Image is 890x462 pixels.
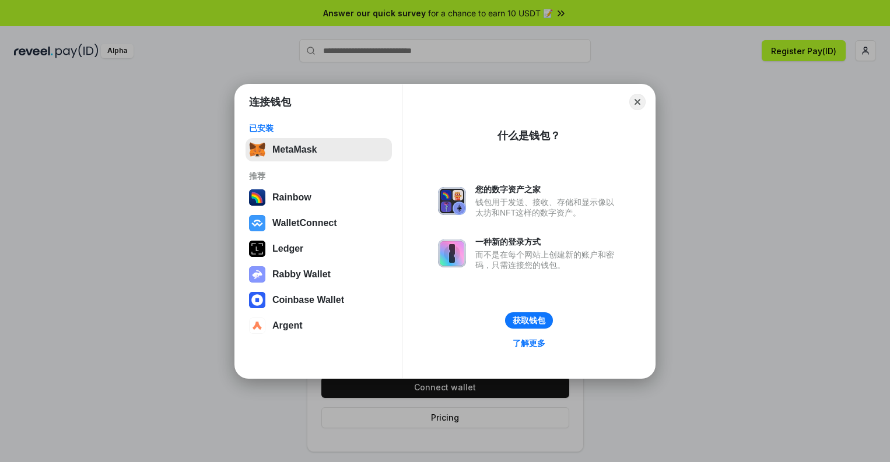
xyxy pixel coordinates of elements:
div: Coinbase Wallet [272,295,344,305]
div: MetaMask [272,144,317,155]
a: 了解更多 [506,336,552,351]
button: WalletConnect [246,211,392,235]
img: svg+xml,%3Csvg%20width%3D%22120%22%20height%3D%22120%22%20viewBox%3D%220%200%20120%20120%22%20fil... [249,189,265,206]
div: 钱包用于发送、接收、存储和显示像以太坊和NFT这样的数字资产。 [475,197,620,218]
button: Coinbase Wallet [246,288,392,312]
img: svg+xml,%3Csvg%20width%3D%2228%22%20height%3D%2228%22%20viewBox%3D%220%200%2028%2028%22%20fill%3D... [249,215,265,231]
button: Rainbow [246,186,392,209]
button: 获取钱包 [505,312,553,329]
div: Rainbow [272,192,311,203]
div: 了解更多 [513,338,545,348]
button: MetaMask [246,138,392,161]
button: Close [629,94,646,110]
img: svg+xml,%3Csvg%20xmlns%3D%22http%3A%2F%2Fwww.w3.org%2F2000%2Fsvg%22%20fill%3D%22none%22%20viewBox... [438,239,466,267]
div: Ledger [272,244,303,254]
img: svg+xml,%3Csvg%20xmlns%3D%22http%3A%2F%2Fwww.w3.org%2F2000%2Fsvg%22%20fill%3D%22none%22%20viewBox... [249,266,265,283]
h1: 连接钱包 [249,95,291,109]
img: svg+xml,%3Csvg%20fill%3D%22none%22%20height%3D%2233%22%20viewBox%3D%220%200%2035%2033%22%20width%... [249,142,265,158]
div: Argent [272,320,303,331]
div: 什么是钱包？ [497,129,560,143]
div: 而不是在每个网站上创建新的账户和密码，只需连接您的钱包。 [475,249,620,270]
div: 您的数字资产之家 [475,184,620,195]
button: Argent [246,314,392,337]
div: Rabby Wallet [272,269,331,280]
img: svg+xml,%3Csvg%20xmlns%3D%22http%3A%2F%2Fwww.w3.org%2F2000%2Fsvg%22%20fill%3D%22none%22%20viewBox... [438,187,466,215]
div: 推荐 [249,171,388,181]
div: WalletConnect [272,218,337,228]
div: 一种新的登录方式 [475,237,620,247]
img: svg+xml,%3Csvg%20xmlns%3D%22http%3A%2F%2Fwww.w3.org%2F2000%2Fsvg%22%20width%3D%2228%22%20height%3... [249,241,265,257]
div: 获取钱包 [513,315,545,326]
div: 已安装 [249,123,388,133]
button: Ledger [246,237,392,260]
img: svg+xml,%3Csvg%20width%3D%2228%22%20height%3D%2228%22%20viewBox%3D%220%200%2028%2028%22%20fill%3D... [249,318,265,334]
button: Rabby Wallet [246,263,392,286]
img: svg+xml,%3Csvg%20width%3D%2228%22%20height%3D%2228%22%20viewBox%3D%220%200%2028%2028%22%20fill%3D... [249,292,265,308]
